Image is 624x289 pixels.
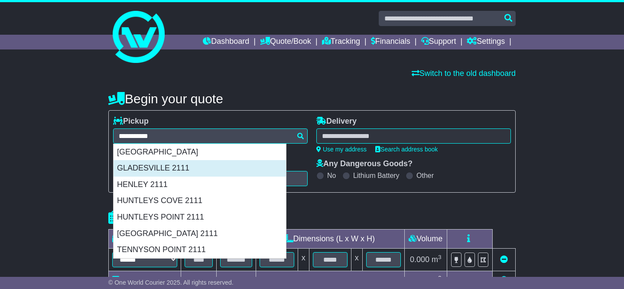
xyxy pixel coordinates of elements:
[327,171,336,180] label: No
[109,230,181,249] td: Type
[114,177,286,193] div: HENLEY 2111
[222,276,226,285] span: 0
[114,160,286,177] div: GLADESVILLE 2111
[412,69,516,78] a: Switch to the old dashboard
[108,210,217,225] h4: Package details |
[114,242,286,258] div: TENNYSON POINT 2111
[256,230,404,249] td: Dimensions (L x W x H)
[108,92,516,106] h4: Begin your quote
[203,35,249,49] a: Dashboard
[410,276,429,285] span: 0.000
[108,279,234,286] span: © One World Courier 2025. All rights reserved.
[113,128,308,144] typeahead: Please provide city
[404,230,447,249] td: Volume
[467,35,505,49] a: Settings
[260,35,311,49] a: Quote/Book
[316,117,357,126] label: Delivery
[114,226,286,242] div: [GEOGRAPHIC_DATA] 2111
[298,249,309,271] td: x
[351,249,362,271] td: x
[322,35,360,49] a: Tracking
[438,275,442,281] sup: 3
[416,171,434,180] label: Other
[438,254,442,260] sup: 3
[114,144,286,161] div: [GEOGRAPHIC_DATA]
[371,35,410,49] a: Financials
[316,159,413,169] label: Any Dangerous Goods?
[432,276,442,285] span: m
[421,35,456,49] a: Support
[353,171,400,180] label: Lithium Battery
[114,193,286,209] div: HUNTLEYS COVE 2111
[316,146,367,153] a: Use my address
[113,117,149,126] label: Pickup
[114,209,286,226] div: HUNTLEYS POINT 2111
[375,146,438,153] a: Search address book
[500,276,508,285] a: Add new item
[410,255,429,264] span: 0.000
[432,255,442,264] span: m
[500,255,508,264] a: Remove this item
